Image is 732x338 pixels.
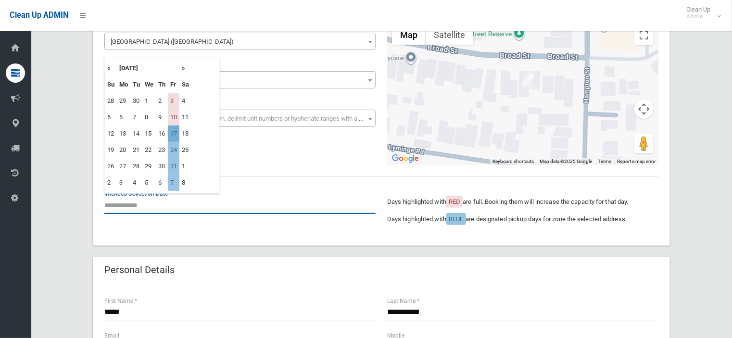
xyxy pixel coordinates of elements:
[179,142,191,158] td: 25
[392,25,426,45] button: Show street map
[117,93,130,109] td: 29
[105,158,117,175] td: 26
[168,142,179,158] td: 24
[130,158,142,175] td: 28
[105,175,117,191] td: 2
[105,109,117,125] td: 5
[179,109,191,125] td: 11
[117,109,130,125] td: 6
[168,76,179,93] th: Fr
[156,93,168,109] td: 2
[130,109,142,125] td: 7
[390,152,421,165] a: Open this area in Google Maps (opens a new window)
[104,33,376,50] span: Broad Street (CROYDON PARK 2133)
[93,261,186,279] header: Personal Details
[117,142,130,158] td: 20
[117,125,130,142] td: 13
[686,13,710,20] small: Admin
[390,152,421,165] img: Google
[168,158,179,175] td: 31
[179,175,191,191] td: 8
[634,134,654,153] button: Drag Pegman onto the map to open Street View
[617,159,656,164] a: Report a map error
[598,159,611,164] a: Terms (opens in new tab)
[156,125,168,142] td: 16
[387,196,658,208] p: Days highlighted with are full. Booking them will increase the capacity for that day.
[142,93,156,109] td: 1
[492,158,534,165] button: Keyboard shortcuts
[130,76,142,93] th: Tu
[130,175,142,191] td: 4
[179,93,191,109] td: 4
[105,142,117,158] td: 19
[142,158,156,175] td: 29
[10,11,68,20] span: Clean Up ADMIN
[111,115,379,122] span: Select the unit number from the dropdown, delimit unit numbers or hyphenate ranges with a comma
[168,93,179,109] td: 3
[449,198,460,205] span: RED
[142,125,156,142] td: 15
[142,142,156,158] td: 22
[142,175,156,191] td: 5
[540,159,592,164] span: Map data ©2025 Google
[105,125,117,142] td: 12
[117,60,179,76] th: [DATE]
[156,175,168,191] td: 6
[634,100,654,119] button: Map camera controls
[168,175,179,191] td: 7
[117,158,130,175] td: 27
[142,76,156,93] th: We
[104,71,376,88] span: 10
[156,158,168,175] td: 30
[179,60,191,76] th: »
[387,213,658,225] p: Days highlighted with are designated pickup days for zone the selected address.
[107,35,373,49] span: Broad Street (CROYDON PARK 2133)
[449,215,463,223] span: BLUE
[105,76,117,93] th: Su
[179,76,191,93] th: Sa
[156,76,168,93] th: Th
[682,6,720,20] span: Clean Up
[156,109,168,125] td: 9
[117,76,130,93] th: Mo
[105,93,117,109] td: 28
[107,74,373,87] span: 10
[130,93,142,109] td: 30
[634,25,654,45] button: Toggle fullscreen view
[117,175,130,191] td: 3
[156,142,168,158] td: 23
[426,25,473,45] button: Show satellite imagery
[168,109,179,125] td: 10
[142,109,156,125] td: 8
[179,158,191,175] td: 1
[179,125,191,142] td: 18
[130,125,142,142] td: 14
[105,60,117,76] th: «
[522,73,534,89] div: 10 Broad Street, CROYDON PARK NSW 2133
[168,125,179,142] td: 17
[130,142,142,158] td: 21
